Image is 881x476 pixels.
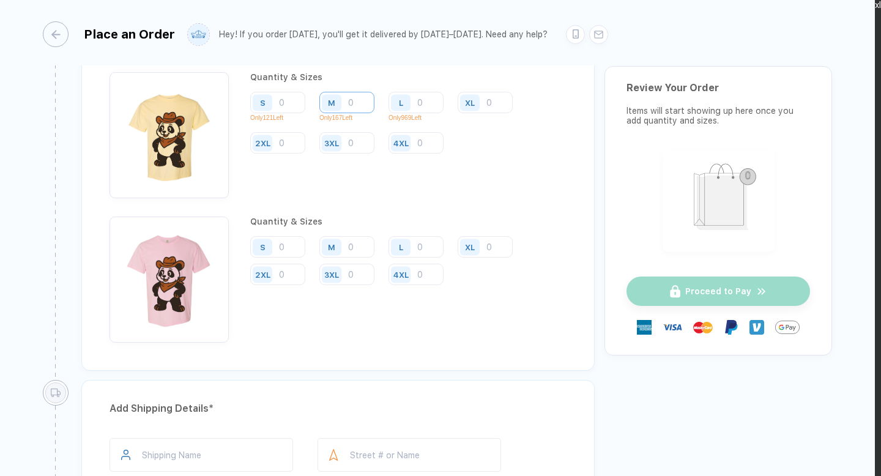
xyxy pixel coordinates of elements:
div: 4XL [393,270,409,279]
img: GPay [775,315,800,340]
img: visa [663,318,682,337]
div: 2XL [255,270,270,279]
img: user profile [188,24,209,45]
div: Quantity & Sizes [250,217,567,226]
div: Review Your Order [626,82,810,94]
div: 3XL [324,270,339,279]
div: Add Shipping Details [110,399,567,418]
div: 3XL [324,138,339,147]
p: Only 969 Left [388,114,453,121]
div: Quantity & Sizes [250,72,567,82]
div: L [399,98,403,107]
div: S [260,98,266,107]
div: M [328,242,335,251]
div: 2XL [255,138,270,147]
div: L [399,242,403,251]
div: Hey! If you order [DATE], you'll get it delivered by [DATE]–[DATE]. Need any help? [219,29,548,40]
img: Venmo [749,320,764,335]
img: Paypal [724,320,738,335]
div: S [260,242,266,251]
div: XL [465,242,475,251]
img: master-card [693,318,713,337]
img: shopping_bag.png [668,155,769,244]
div: Place an Order [84,27,175,42]
p: Only 121 Left [250,114,314,121]
img: express [637,320,652,335]
div: XL [465,98,475,107]
div: M [328,98,335,107]
img: 337589dc-b6a3-4703-be37-b6df8e7a0bf7_nt_front_1755009522877.jpg [116,223,223,330]
div: 4XL [393,138,409,147]
img: c0820912-40bd-41cf-87c8-4370564ebb29_nt_front_1754041448605.jpg [116,78,223,185]
p: Only 167 Left [319,114,384,121]
div: Items will start showing up here once you add quantity and sizes. [626,106,810,125]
